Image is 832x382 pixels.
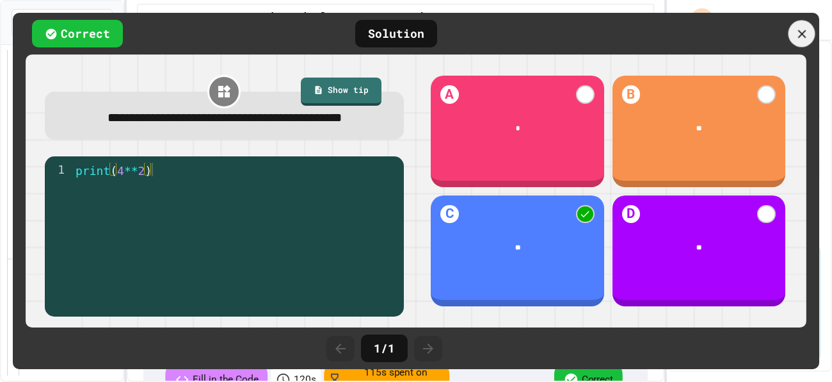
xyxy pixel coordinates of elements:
div: Solution [355,20,437,47]
h1: D [622,205,641,224]
h1: C [440,205,459,224]
a: Show tip [301,78,381,106]
div: Correct [32,20,123,47]
h1: A [440,85,459,104]
div: 1 [45,163,73,176]
div: 1 / 1 [361,335,408,362]
h1: B [622,85,641,104]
